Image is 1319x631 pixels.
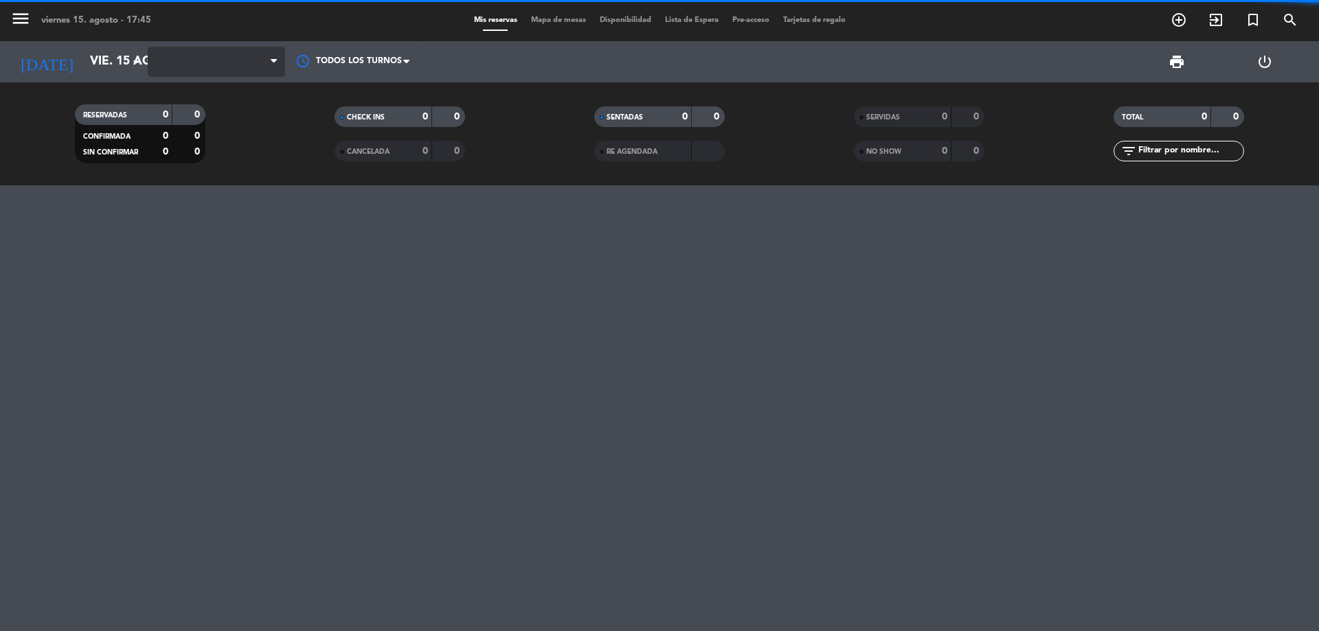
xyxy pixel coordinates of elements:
strong: 0 [163,147,168,157]
span: CANCELADA [347,148,390,155]
span: CONFIRMADA [83,133,131,140]
span: TOTAL [1122,114,1143,121]
span: Lista de Espera [658,16,725,24]
button: menu [10,8,31,34]
strong: 0 [1202,112,1207,122]
span: RE AGENDADA [607,148,657,155]
strong: 0 [1233,112,1241,122]
i: menu [10,8,31,29]
strong: 0 [194,131,203,141]
span: NO SHOW [866,148,901,155]
i: power_settings_new [1256,54,1273,70]
strong: 0 [942,146,947,156]
i: exit_to_app [1208,12,1224,28]
span: SENTADAS [607,114,643,121]
i: [DATE] [10,47,83,77]
span: SERVIDAS [866,114,900,121]
strong: 0 [454,112,462,122]
strong: 0 [973,112,982,122]
span: CHECK INS [347,114,385,121]
div: LOG OUT [1221,41,1309,82]
span: Mis reservas [467,16,524,24]
i: turned_in_not [1245,12,1261,28]
span: Mapa de mesas [524,16,593,24]
strong: 0 [194,147,203,157]
span: SIN CONFIRMAR [83,149,138,156]
strong: 0 [454,146,462,156]
strong: 0 [682,112,688,122]
strong: 0 [194,110,203,119]
span: Disponibilidad [593,16,658,24]
strong: 0 [163,131,168,141]
input: Filtrar por nombre... [1137,144,1243,159]
strong: 0 [973,146,982,156]
strong: 0 [422,112,428,122]
i: filter_list [1120,143,1137,159]
i: add_circle_outline [1171,12,1187,28]
div: viernes 15. agosto - 17:45 [41,14,151,27]
i: search [1282,12,1298,28]
span: Tarjetas de regalo [776,16,853,24]
span: RESERVADAS [83,112,127,119]
span: print [1169,54,1185,70]
strong: 0 [942,112,947,122]
strong: 0 [163,110,168,119]
i: arrow_drop_down [128,54,144,70]
strong: 0 [422,146,428,156]
span: Pre-acceso [725,16,776,24]
strong: 0 [714,112,722,122]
